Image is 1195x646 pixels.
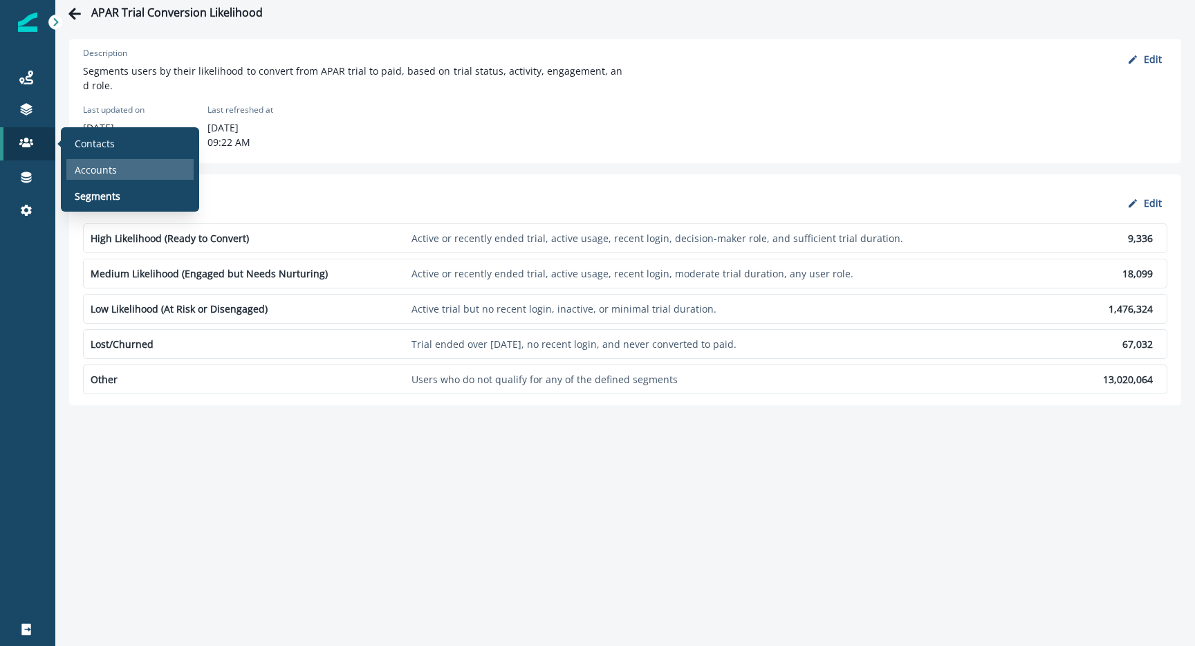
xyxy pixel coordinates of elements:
p: Last updated on [83,104,145,116]
p: Active trial but no recent login, inactive, or minimal trial duration. [411,302,1042,316]
p: 09:22 AM [207,135,277,149]
p: 18,099 [1048,266,1153,281]
p: Active or recently ended trial, active usage, recent login, moderate trial duration, any user role. [411,266,1042,281]
p: Lost/Churned [91,337,406,351]
p: High Likelihood (Ready to Convert) [91,231,406,246]
p: Edit [1144,196,1162,210]
a: Contacts [66,133,194,154]
p: Active or recently ended trial, active usage, recent login, decision-maker role, and sufficient t... [411,231,1042,246]
p: Accounts [75,163,117,177]
p: Segments users by their likelihood to convert from APAR trial to paid, based on trial status, act... [83,64,622,93]
p: [DATE] [83,120,152,135]
p: Low Likelihood (At Risk or Disengaged) [91,302,406,316]
p: Edit [1144,53,1162,66]
a: Accounts [66,159,194,180]
button: Edit [1122,191,1167,215]
p: Trial ended over [DATE], no recent login, and never converted to paid. [411,337,1042,351]
div: APAR Trial Conversion Likelihood [91,6,263,21]
p: Medium Likelihood (Engaged but Needs Nurturing) [91,266,406,281]
a: Segments [66,185,194,206]
button: Edit [1122,47,1167,71]
p: Users who do not qualify for any of the defined segments [411,372,1042,387]
p: Contacts [75,136,115,151]
p: Last refreshed at [207,104,273,116]
p: [DATE] [207,120,277,135]
p: Other [91,372,406,387]
p: 13,020,064 [1048,372,1153,387]
p: 1,476,324 [1048,302,1153,316]
p: Description [83,47,127,59]
img: Inflection [18,12,37,32]
p: 67,032 [1048,337,1153,351]
p: Segments [75,189,120,203]
p: 9,336 [1048,231,1153,246]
